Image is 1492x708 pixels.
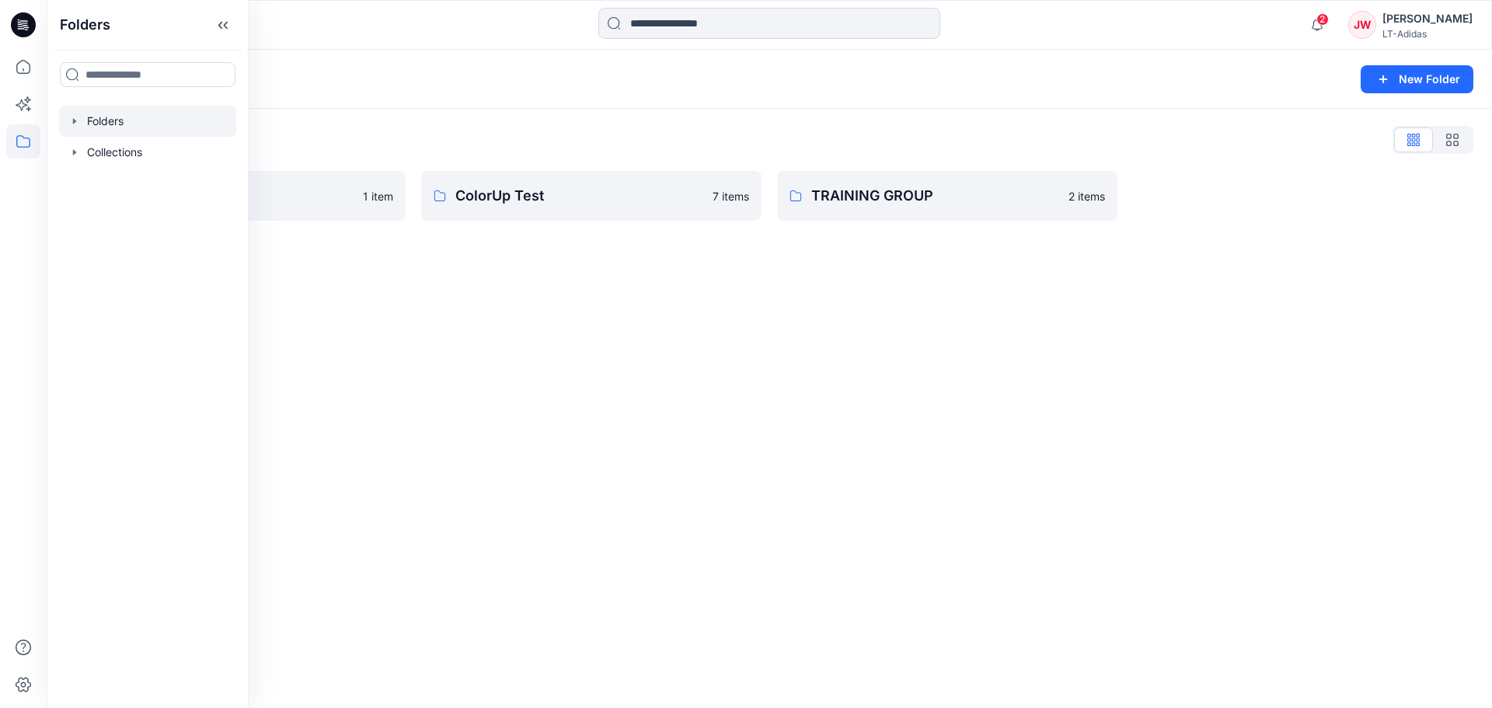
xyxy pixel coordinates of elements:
a: TRAINING GROUP2 items [777,171,1117,221]
button: New Folder [1361,65,1473,93]
div: LT-Adidas [1382,28,1473,40]
p: ColorUp Test [455,185,703,207]
a: ColorUp Test7 items [421,171,762,221]
span: 2 [1316,13,1329,26]
div: [PERSON_NAME] [1382,9,1473,28]
div: JW [1348,11,1376,39]
p: 1 item [363,188,393,204]
p: 7 items [713,188,749,204]
p: 2 items [1068,188,1105,204]
p: TRAINING GROUP [811,185,1059,207]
